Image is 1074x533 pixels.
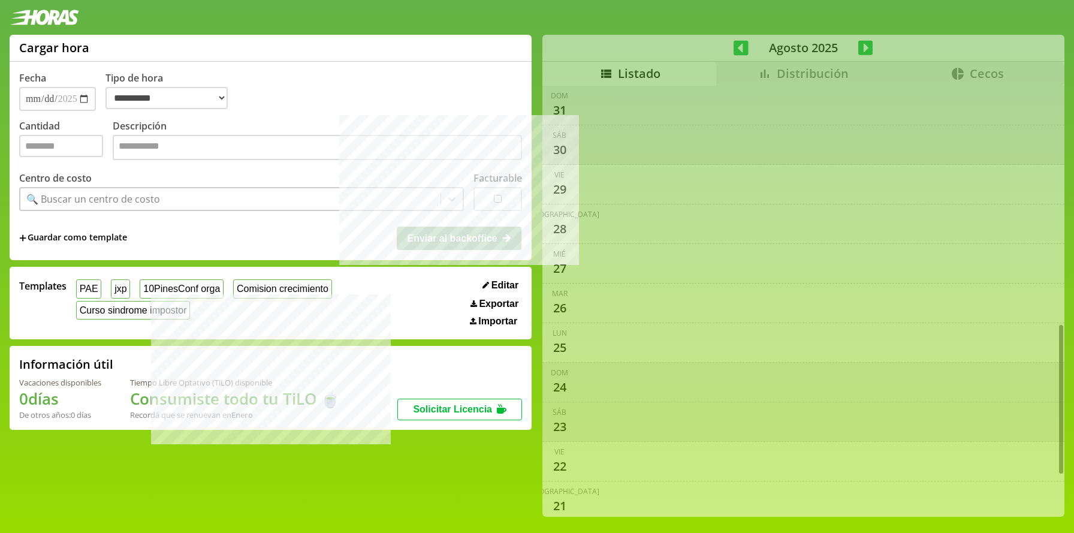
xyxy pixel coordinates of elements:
[19,135,103,157] input: Cantidad
[479,299,518,309] span: Exportar
[467,298,522,310] button: Exportar
[397,399,522,420] button: Solicitar Licencia
[113,119,522,163] label: Descripción
[10,10,79,25] img: logotipo
[140,279,224,298] button: 10PinesConf orga
[26,192,160,206] div: 🔍 Buscar un centro de costo
[19,388,101,409] h1: 0 días
[130,377,340,388] div: Tiempo Libre Optativo (TiLO) disponible
[413,404,492,414] span: Solicitar Licencia
[19,119,113,163] label: Cantidad
[19,40,89,56] h1: Cargar hora
[19,356,113,372] h2: Información útil
[491,280,518,291] span: Editar
[130,388,340,409] h1: Consumiste todo tu TiLO 🍵
[19,231,26,245] span: +
[19,231,127,245] span: +Guardar como template
[19,279,67,293] span: Templates
[76,279,101,298] button: PAE
[105,87,228,109] select: Tipo de hora
[231,409,253,420] b: Enero
[478,316,517,327] span: Importar
[19,71,46,85] label: Fecha
[113,135,522,160] textarea: Descripción
[111,279,130,298] button: jxp
[479,279,522,291] button: Editar
[19,171,92,185] label: Centro de costo
[233,279,332,298] button: Comision crecimiento
[19,377,101,388] div: Vacaciones disponibles
[130,409,340,420] div: Recordá que se renuevan en
[19,409,101,420] div: De otros años: 0 días
[473,171,522,185] label: Facturable
[76,301,190,320] button: Curso sindrome impostor
[105,71,237,111] label: Tipo de hora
